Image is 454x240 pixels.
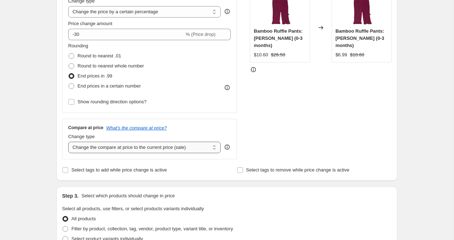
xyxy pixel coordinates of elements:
[224,8,231,15] div: help
[271,51,285,58] strike: $26.50
[68,29,184,40] input: -15
[78,53,121,58] span: Round to nearest .01
[71,167,167,173] span: Select tags to add while price change is active
[62,192,79,199] h2: Step 3.
[81,192,175,199] p: Select which products should change in price
[68,43,88,48] span: Rounding
[350,51,364,58] strike: $10.60
[78,63,144,69] span: Round to nearest whole number
[224,143,231,151] div: help
[254,51,268,58] div: $10.60
[186,32,215,37] span: % (Price drop)
[68,134,95,139] span: Change type
[78,99,146,104] span: Show rounding direction options?
[336,51,347,58] div: $6.99
[78,73,112,79] span: End prices in .99
[254,28,303,48] span: Bamboo Ruffle Pants: [PERSON_NAME] (0-3 months)
[71,216,96,221] span: All products
[62,206,204,211] span: Select all products, use filters, or select products variants individually
[68,125,103,131] h3: Compare at price
[78,83,141,89] span: End prices in a certain number
[68,21,112,26] span: Price change amount
[336,28,384,48] span: Bamboo Ruffle Pants: [PERSON_NAME] (0-3 months)
[71,226,233,231] span: Filter by product, collection, tag, vendor, product type, variant title, or inventory
[246,167,350,173] span: Select tags to remove while price change is active
[106,125,167,131] button: What's the compare at price?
